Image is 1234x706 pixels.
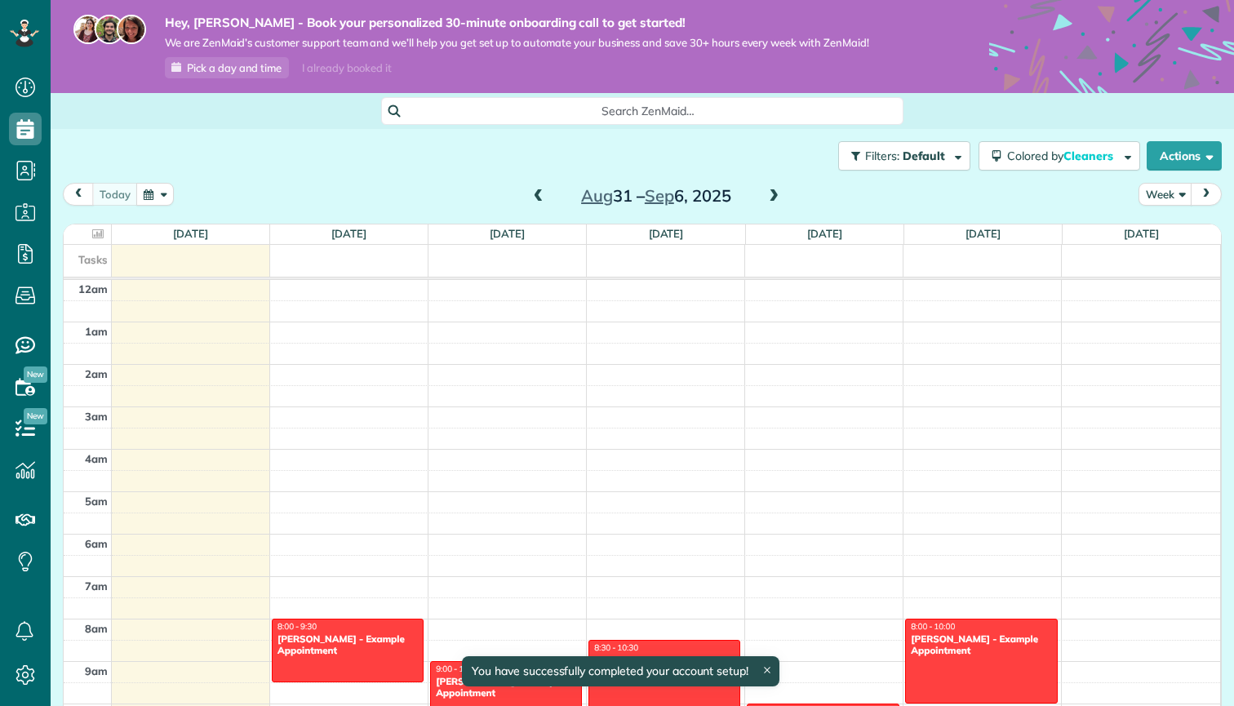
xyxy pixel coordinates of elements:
[95,15,124,44] img: jorge-587dff0eeaa6aab1f244e6dc62b8924c3b6ad411094392a53c71c6c4a576187d.jpg
[165,36,869,50] span: We are ZenMaid’s customer support team and we’ll help you get set up to automate your business an...
[277,621,317,632] span: 8:00 - 9:30
[554,187,758,205] h2: 31 – 6, 2025
[838,141,970,171] button: Filters: Default
[85,579,108,593] span: 7am
[807,227,842,240] a: [DATE]
[165,57,289,78] a: Pick a day and time
[911,621,955,632] span: 8:00 - 10:00
[85,452,108,465] span: 4am
[903,149,946,163] span: Default
[78,282,108,295] span: 12am
[1124,227,1159,240] a: [DATE]
[830,141,970,171] a: Filters: Default
[435,676,577,699] div: [PERSON_NAME] - Example Appointment
[85,410,108,423] span: 3am
[187,61,282,74] span: Pick a day and time
[1139,183,1192,205] button: Week
[24,366,47,383] span: New
[173,227,208,240] a: [DATE]
[85,664,108,677] span: 9am
[292,58,401,78] div: I already booked it
[1191,183,1222,205] button: next
[24,408,47,424] span: New
[85,367,108,380] span: 2am
[965,227,1001,240] a: [DATE]
[1063,149,1116,163] span: Cleaners
[490,227,525,240] a: [DATE]
[594,642,638,653] span: 8:30 - 10:30
[1007,149,1119,163] span: Colored by
[462,656,779,686] div: You have successfully completed your account setup!
[85,622,108,635] span: 8am
[581,185,613,206] span: Aug
[436,664,480,674] span: 9:00 - 11:30
[85,537,108,550] span: 6am
[78,253,108,266] span: Tasks
[331,227,366,240] a: [DATE]
[165,15,869,31] strong: Hey, [PERSON_NAME] - Book your personalized 30-minute onboarding call to get started!
[979,141,1140,171] button: Colored byCleaners
[593,655,735,678] div: [PERSON_NAME] - Example Appointment
[73,15,103,44] img: maria-72a9807cf96188c08ef61303f053569d2e2a8a1cde33d635c8a3ac13582a053d.jpg
[92,183,138,205] button: today
[649,227,684,240] a: [DATE]
[117,15,146,44] img: michelle-19f622bdf1676172e81f8f8fba1fb50e276960ebfe0243fe18214015130c80e4.jpg
[85,325,108,338] span: 1am
[63,183,94,205] button: prev
[1147,141,1222,171] button: Actions
[645,185,674,206] span: Sep
[85,495,108,508] span: 5am
[277,633,419,657] div: [PERSON_NAME] - Example Appointment
[865,149,899,163] span: Filters:
[910,633,1052,657] div: [PERSON_NAME] - Example Appointment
